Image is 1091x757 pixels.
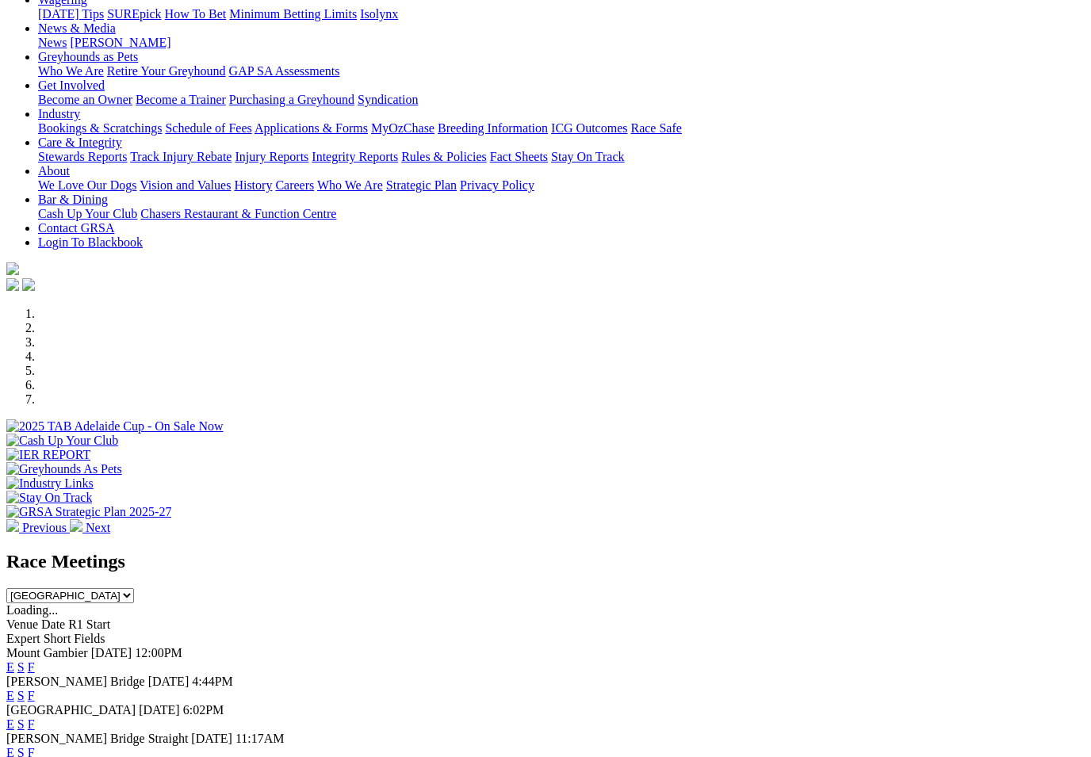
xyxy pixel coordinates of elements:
span: 11:17AM [235,732,285,745]
a: We Love Our Dogs [38,178,136,192]
a: Strategic Plan [386,178,457,192]
a: GAP SA Assessments [229,64,340,78]
span: 6:02PM [183,703,224,717]
img: IER REPORT [6,448,90,462]
a: Track Injury Rebate [130,150,232,163]
a: News [38,36,67,49]
img: twitter.svg [22,278,35,291]
a: Syndication [358,93,418,106]
span: R1 Start [68,617,110,631]
a: ICG Outcomes [551,121,627,135]
span: Mount Gambier [6,646,88,660]
span: [GEOGRAPHIC_DATA] [6,703,136,717]
a: [PERSON_NAME] [70,36,170,49]
a: Login To Blackbook [38,235,143,249]
span: Date [41,617,65,631]
a: Injury Reports [235,150,308,163]
a: History [234,178,272,192]
a: F [28,717,35,731]
a: Become an Owner [38,93,132,106]
div: Wagering [38,7,1085,21]
a: Industry [38,107,80,120]
a: Become a Trainer [136,93,226,106]
a: F [28,689,35,702]
img: facebook.svg [6,278,19,291]
a: Who We Are [317,178,383,192]
a: Cash Up Your Club [38,207,137,220]
a: Retire Your Greyhound [107,64,226,78]
img: logo-grsa-white.png [6,262,19,275]
a: About [38,164,70,178]
a: F [28,660,35,674]
img: Stay On Track [6,491,92,505]
a: Bookings & Scratchings [38,121,162,135]
span: [DATE] [191,732,232,745]
a: News & Media [38,21,116,35]
a: E [6,660,14,674]
h2: Race Meetings [6,551,1085,572]
div: About [38,178,1085,193]
span: [DATE] [91,646,132,660]
img: 2025 TAB Adelaide Cup - On Sale Now [6,419,224,434]
a: Vision and Values [140,178,231,192]
div: Care & Integrity [38,150,1085,164]
a: SUREpick [107,7,161,21]
span: [PERSON_NAME] Bridge Straight [6,732,188,745]
a: Greyhounds as Pets [38,50,138,63]
span: 4:44PM [192,675,233,688]
img: Greyhounds As Pets [6,462,122,476]
a: Contact GRSA [38,221,114,235]
a: Care & Integrity [38,136,122,149]
div: Greyhounds as Pets [38,64,1085,78]
a: E [6,717,14,731]
img: GRSA Strategic Plan 2025-27 [6,505,171,519]
a: Chasers Restaurant & Function Centre [140,207,336,220]
div: Get Involved [38,93,1085,107]
a: How To Bet [165,7,227,21]
a: Rules & Policies [401,150,487,163]
span: Expert [6,632,40,645]
img: Industry Links [6,476,94,491]
a: Purchasing a Greyhound [229,93,354,106]
a: S [17,717,25,731]
span: Fields [74,632,105,645]
div: News & Media [38,36,1085,50]
span: [DATE] [148,675,189,688]
span: Short [44,632,71,645]
a: Get Involved [38,78,105,92]
a: Race Safe [630,121,681,135]
a: Previous [6,521,70,534]
div: Bar & Dining [38,207,1085,221]
img: chevron-right-pager-white.svg [70,519,82,532]
img: chevron-left-pager-white.svg [6,519,19,532]
a: Bar & Dining [38,193,108,206]
a: Fact Sheets [490,150,548,163]
a: Who We Are [38,64,104,78]
span: [DATE] [139,703,180,717]
div: Industry [38,121,1085,136]
a: MyOzChase [371,121,434,135]
img: Cash Up Your Club [6,434,118,448]
a: Applications & Forms [255,121,368,135]
a: Schedule of Fees [165,121,251,135]
a: S [17,689,25,702]
a: Integrity Reports [312,150,398,163]
a: Stewards Reports [38,150,127,163]
a: Minimum Betting Limits [229,7,357,21]
span: Venue [6,617,38,631]
a: S [17,660,25,674]
span: 12:00PM [135,646,182,660]
a: Careers [275,178,314,192]
span: Previous [22,521,67,534]
span: [PERSON_NAME] Bridge [6,675,145,688]
a: Stay On Track [551,150,624,163]
a: Privacy Policy [460,178,534,192]
a: Isolynx [360,7,398,21]
a: [DATE] Tips [38,7,104,21]
a: Next [70,521,110,534]
span: Loading... [6,603,58,617]
a: Breeding Information [438,121,548,135]
a: E [6,689,14,702]
span: Next [86,521,110,534]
